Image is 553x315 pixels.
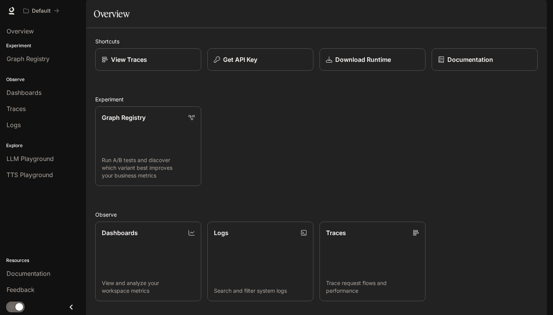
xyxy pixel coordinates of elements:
[320,222,426,301] a: TracesTrace request flows and performance
[20,3,63,18] button: All workspaces
[95,95,538,103] h2: Experiment
[95,48,201,71] a: View Traces
[447,55,493,64] p: Documentation
[102,156,195,179] p: Run A/B tests and discover which variant best improves your business metrics
[32,8,51,14] p: Default
[94,6,129,22] h1: Overview
[95,37,538,45] h2: Shortcuts
[326,279,419,295] p: Trace request flows and performance
[207,222,313,301] a: LogsSearch and filter system logs
[214,287,307,295] p: Search and filter system logs
[326,228,346,237] p: Traces
[223,55,257,64] p: Get API Key
[102,279,195,295] p: View and analyze your workspace metrics
[207,48,313,71] button: Get API Key
[102,113,146,122] p: Graph Registry
[320,48,426,71] a: Download Runtime
[95,211,538,219] h2: Observe
[102,228,138,237] p: Dashboards
[95,106,201,186] a: Graph RegistryRun A/B tests and discover which variant best improves your business metrics
[95,222,201,301] a: DashboardsView and analyze your workspace metrics
[432,48,538,71] a: Documentation
[111,55,147,64] p: View Traces
[335,55,391,64] p: Download Runtime
[214,228,228,237] p: Logs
